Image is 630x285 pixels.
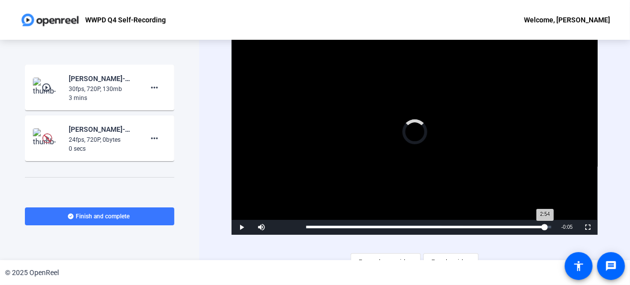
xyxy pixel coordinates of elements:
[69,144,135,153] div: 0 secs
[25,207,174,225] button: Finish and complete
[148,132,160,144] mat-icon: more_horiz
[69,94,135,102] div: 3 mins
[232,29,598,235] div: Video Player
[69,123,135,135] div: [PERSON_NAME]-WWPD Q4-WWPD Q4 Self-Recording-1758920344735-screen
[85,14,166,26] p: WWPD Q4 Self-Recording
[232,220,252,235] button: Play
[69,73,135,85] div: [PERSON_NAME]-WWPD Q4-WWPD Q4 Self-Recording-1758920344735-webcam
[69,135,135,144] div: 24fps, 720P, 0bytes
[524,14,610,26] div: Welcome, [PERSON_NAME]
[563,224,573,230] span: 0:05
[20,10,80,30] img: OpenReel logo
[359,253,413,272] span: Record new video
[33,128,62,148] img: thumb-nail
[431,253,471,272] span: Retake video
[148,82,160,94] mat-icon: more_horiz
[41,83,53,93] mat-icon: play_circle_outline
[423,253,479,271] button: Retake video
[252,220,271,235] button: Mute
[578,220,598,235] button: Fullscreen
[605,260,617,272] mat-icon: message
[573,260,585,272] mat-icon: accessibility
[351,253,421,271] button: Record new video
[5,268,59,278] div: © 2025 OpenReel
[25,189,174,200] div: Tips:
[76,212,130,220] span: Finish and complete
[561,224,563,230] span: -
[69,85,135,94] div: 30fps, 720P, 130mb
[42,133,52,143] img: Preview is unavailable
[306,226,551,228] div: Progress Bar
[33,78,62,97] img: thumb-nail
